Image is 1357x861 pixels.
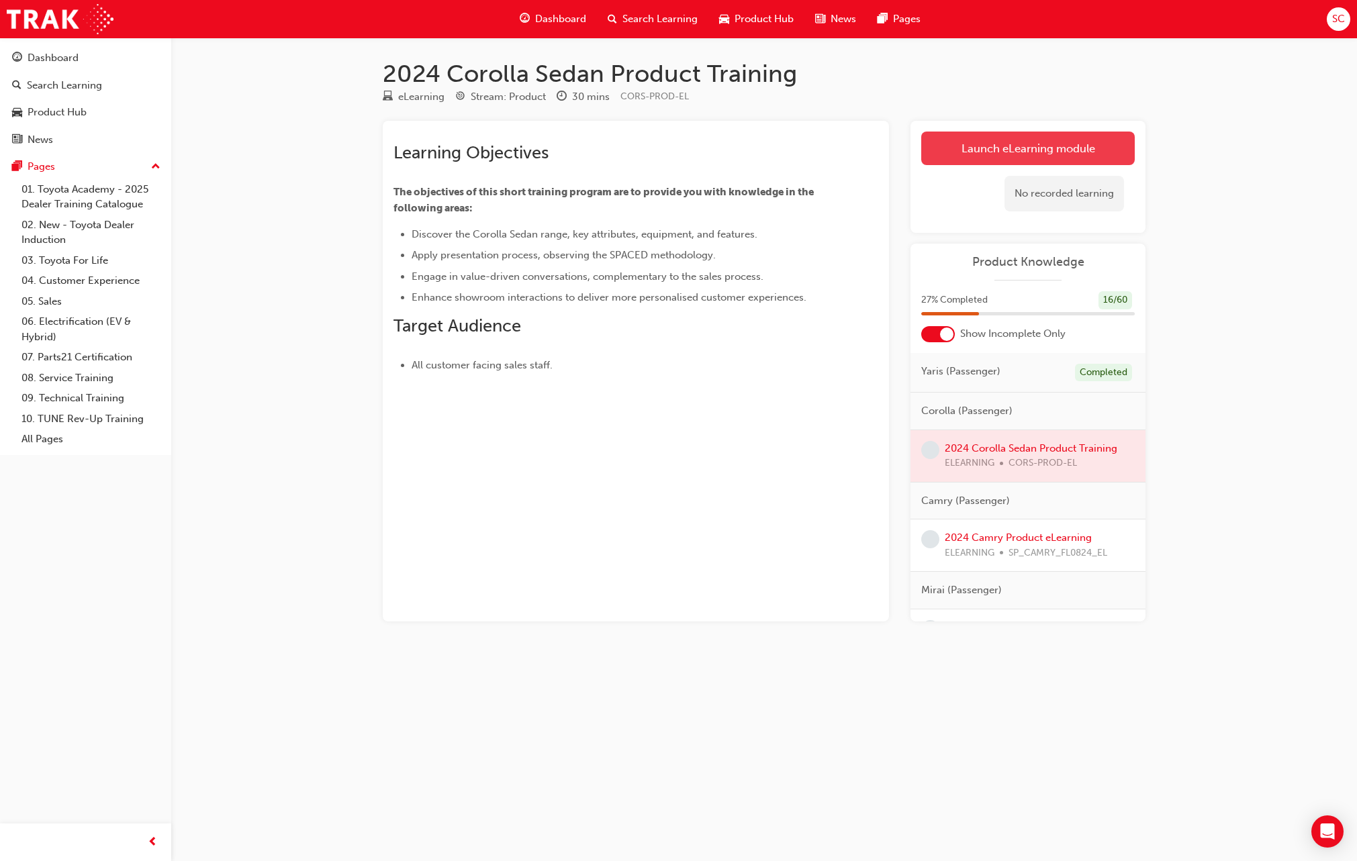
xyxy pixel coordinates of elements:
span: Enhance showroom interactions to deliver more personalised customer experiences. [412,291,806,303]
span: The objectives of this short training program are to provide you with knowledge in the following ... [393,186,816,214]
a: 01. Toyota Academy - 2025 Dealer Training Catalogue [16,179,166,215]
span: news-icon [815,11,825,28]
span: Engage in value-driven conversations, complementary to the sales process. [412,270,763,283]
a: 05. Sales [16,291,166,312]
span: Search Learning [622,11,698,27]
span: Show Incomplete Only [960,326,1066,342]
span: up-icon [151,158,160,176]
span: 27 % Completed [921,293,988,308]
a: 04. Customer Experience [16,270,166,291]
a: 09. Technical Training [16,388,166,409]
button: Pages [5,154,166,179]
span: pages-icon [12,161,22,173]
a: 07. Parts21 Certification [16,347,166,368]
a: 06. Electrification (EV & Hybrid) [16,311,166,347]
div: No recorded learning [1004,176,1124,211]
a: All Pages [16,429,166,450]
span: Apply presentation process, observing the SPACED methodology. [412,249,716,261]
a: News [5,128,166,152]
span: Dashboard [535,11,586,27]
div: eLearning [398,89,444,105]
a: Product Knowledge [921,254,1135,270]
span: SP_CAMRY_FL0824_EL [1009,546,1107,561]
div: Product Hub [28,105,87,120]
a: search-iconSearch Learning [597,5,708,33]
span: guage-icon [12,52,22,64]
button: DashboardSearch LearningProduct HubNews [5,43,166,154]
button: SC [1327,7,1350,31]
span: Learning resource code [620,91,689,102]
div: Completed [1075,364,1132,382]
a: news-iconNews [804,5,867,33]
a: Search Learning [5,73,166,98]
h1: 2024 Corolla Sedan Product Training [383,59,1145,89]
span: learningRecordVerb_NONE-icon [921,620,939,638]
div: Search Learning [27,78,102,93]
a: car-iconProduct Hub [708,5,804,33]
span: SC [1332,11,1345,27]
span: car-icon [719,11,729,28]
a: 02. New - Toyota Dealer Induction [16,215,166,250]
a: Dashboard [5,46,166,70]
span: Yaris (Passenger) [921,364,1000,379]
div: Stream: Product [471,89,546,105]
div: News [28,132,53,148]
span: All customer facing sales staff. [412,359,553,371]
a: 08. Service Training [16,368,166,389]
div: 30 mins [572,89,610,105]
span: News [831,11,856,27]
span: Pages [893,11,921,27]
span: search-icon [12,80,21,92]
span: prev-icon [148,834,158,851]
div: Type [383,89,444,105]
a: pages-iconPages [867,5,931,33]
div: Dashboard [28,50,79,66]
a: Product Hub [5,100,166,125]
div: Pages [28,159,55,174]
span: Corolla (Passenger) [921,403,1013,419]
span: ELEARNING [945,546,994,561]
div: 16 / 60 [1098,291,1132,309]
a: 10. TUNE Rev-Up Training [16,409,166,429]
div: Open Intercom Messenger [1311,815,1344,848]
span: pages-icon [878,11,888,28]
a: 2024 Camry Product eLearning [945,531,1092,544]
span: learningResourceType_ELEARNING-icon [383,91,393,103]
span: Learning Objectives [393,142,549,163]
span: search-icon [608,11,617,28]
span: news-icon [12,134,22,146]
img: Trak [7,4,113,34]
span: Mirai (Passenger) [921,583,1002,598]
span: Target Audience [393,315,521,336]
a: guage-iconDashboard [509,5,597,33]
div: Duration [557,89,610,105]
div: Stream [455,89,546,105]
span: guage-icon [520,11,530,28]
a: Launch eLearning module [921,132,1135,165]
span: Product Hub [735,11,794,27]
span: target-icon [455,91,465,103]
span: learningRecordVerb_NONE-icon [921,530,939,548]
span: learningRecordVerb_NONE-icon [921,441,939,459]
a: 03. Toyota For Life [16,250,166,271]
span: car-icon [12,107,22,119]
span: Camry (Passenger) [921,493,1010,509]
span: Discover the Corolla Sedan range, key attributes, equipment, and features. [412,228,757,240]
span: clock-icon [557,91,567,103]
